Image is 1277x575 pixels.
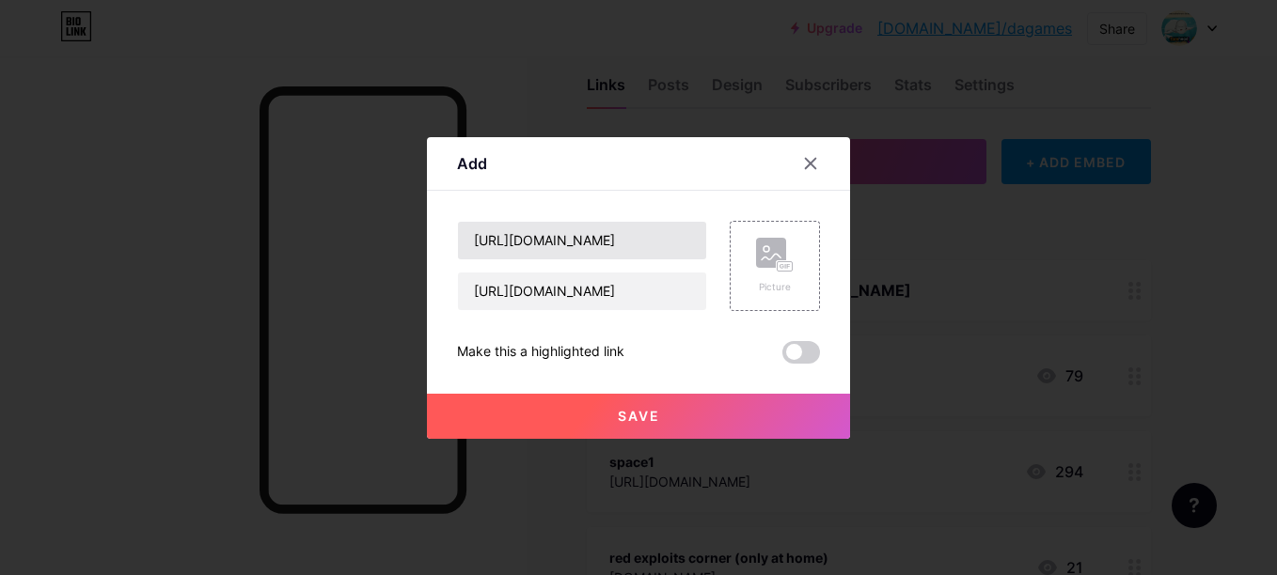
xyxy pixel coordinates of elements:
[457,341,624,364] div: Make this a highlighted link
[458,272,706,310] input: URL
[458,222,706,259] input: Title
[756,280,794,294] div: Picture
[427,394,850,439] button: Save
[618,408,660,424] span: Save
[457,152,487,175] div: Add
